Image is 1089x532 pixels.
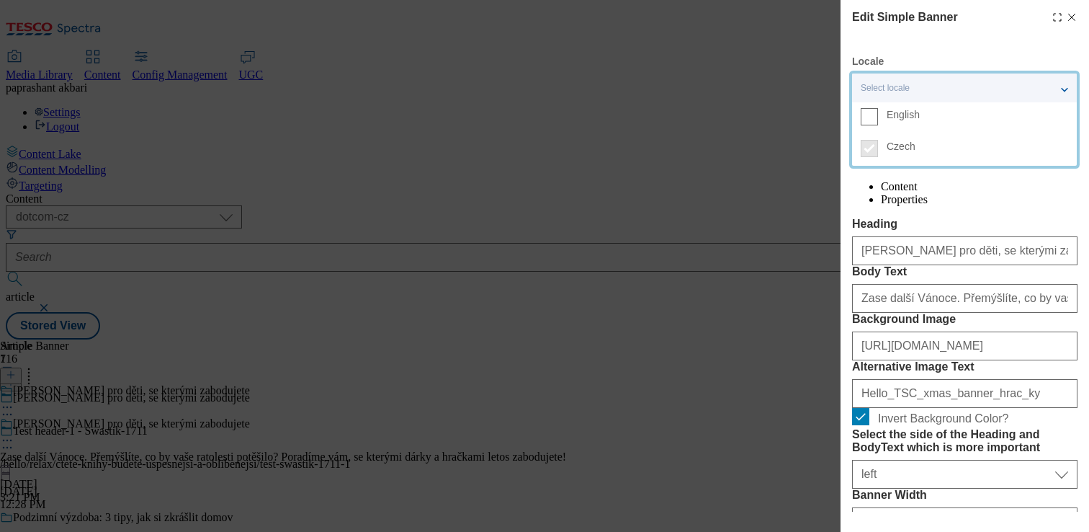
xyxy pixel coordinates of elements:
label: Banner Width [852,489,1077,502]
input: Enter Alternative Image Text [852,379,1077,408]
label: Alternative Image Text [852,360,1077,373]
button: Select locale [852,74,1077,102]
span: Invert Background Color? [878,412,1008,425]
label: Background Image [852,313,1077,326]
input: Enter Heading [852,236,1077,265]
span: Select locale [861,83,910,94]
label: Heading [852,218,1077,231]
label: Body Text [852,265,1077,278]
input: Enter Body Text [852,284,1077,313]
input: Enter Background Image [852,332,1077,360]
li: Content [881,180,1077,193]
span: English [887,111,920,119]
h4: Edit Simple Banner [852,9,958,26]
span: Czech [887,143,915,151]
li: Properties [881,193,1077,206]
label: Select the side of the Heading and BodyText which is more important [852,428,1077,454]
label: Locale [852,58,884,66]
